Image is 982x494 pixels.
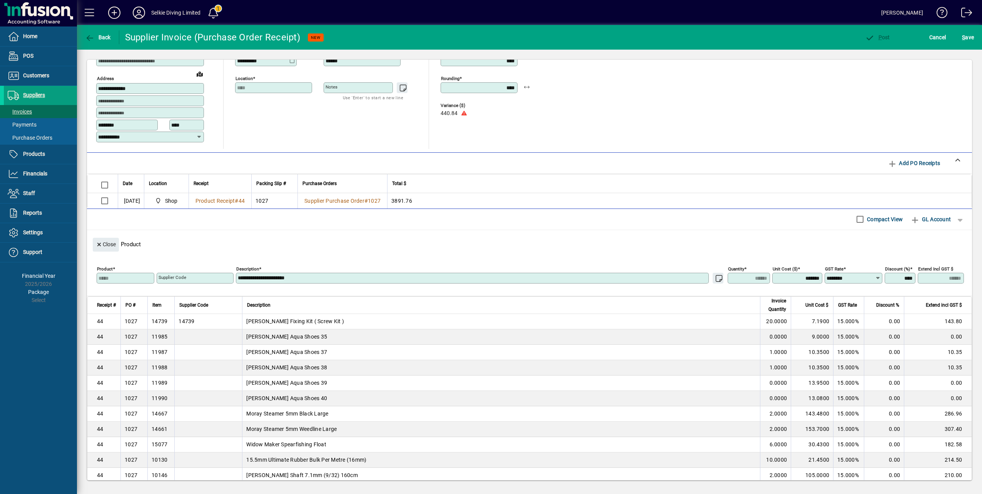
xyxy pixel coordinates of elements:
[87,391,120,406] td: 44
[304,198,364,204] span: Supplier Purchase Order
[87,437,120,452] td: 44
[4,118,77,131] a: Payments
[4,47,77,66] a: POS
[23,190,35,196] span: Staff
[123,179,139,188] div: Date
[236,266,259,271] mat-label: Description
[159,275,186,280] mat-label: Supplier Code
[87,314,120,329] td: 44
[864,452,904,468] td: 0.00
[4,204,77,223] a: Reports
[152,425,167,433] div: 14661
[833,468,864,483] td: 15.000%
[4,184,77,203] a: Staff
[120,360,147,376] td: 1027
[242,468,760,483] td: [PERSON_NAME] Shaft 7.1mm (9/32) 160cm
[791,345,833,360] td: 10.3500
[120,437,147,452] td: 1027
[791,422,833,437] td: 153.7000
[152,441,167,448] div: 15077
[791,452,833,468] td: 21.4500
[91,240,121,247] app-page-header-button: Close
[23,92,45,98] span: Suppliers
[760,422,791,437] td: 2.0000
[833,360,864,376] td: 15.000%
[256,179,286,188] span: Packing Slip #
[152,394,167,402] div: 11990
[791,360,833,376] td: 10.3500
[878,34,882,40] span: P
[326,84,337,90] mat-label: Notes
[760,314,791,329] td: 20.0000
[120,314,147,329] td: 1027
[392,179,406,188] span: Total $
[904,329,972,345] td: 0.00
[23,229,43,235] span: Settings
[8,108,32,115] span: Invoices
[165,197,178,205] span: Shop
[152,410,167,417] div: 14667
[760,468,791,483] td: 2.0000
[123,179,132,188] span: Date
[833,452,864,468] td: 15.000%
[120,391,147,406] td: 1027
[791,406,833,422] td: 143.4800
[4,105,77,118] a: Invoices
[152,348,167,356] div: 11987
[881,7,923,19] div: [PERSON_NAME]
[23,33,37,39] span: Home
[242,452,760,468] td: 15.5mm Ultimate Rubber Bulk Per Metre (16mm)
[791,376,833,391] td: 13.9500
[864,329,904,345] td: 0.00
[833,329,864,345] td: 15.000%
[242,422,760,437] td: Moray Steamer 5mm Weedline Large
[151,7,201,19] div: Selkie Diving Limited
[174,314,242,329] td: 14739
[773,266,798,271] mat-label: Unit Cost ($)
[864,391,904,406] td: 0.00
[888,157,940,169] span: Add PO Receipts
[102,6,127,20] button: Add
[87,452,120,468] td: 44
[791,314,833,329] td: 7.1900
[929,31,946,43] span: Cancel
[152,379,167,387] div: 11989
[833,391,864,406] td: 15.000%
[791,329,833,345] td: 9.0000
[23,170,47,177] span: Financials
[760,391,791,406] td: 0.0000
[791,391,833,406] td: 13.0800
[247,301,271,309] span: Description
[235,76,253,81] mat-label: Location
[864,314,904,329] td: 0.00
[96,238,116,251] span: Close
[242,437,760,452] td: Widow Maker Spearfishing Float
[120,452,147,468] td: 1027
[876,301,899,309] span: Discount %
[918,266,953,271] mat-label: Extend incl GST $
[760,406,791,422] td: 2.0000
[152,196,181,205] span: Shop
[302,179,337,188] span: Purchase Orders
[242,360,760,376] td: [PERSON_NAME] Aqua Shoes 38
[865,215,903,223] label: Compact View
[387,193,972,209] td: 3891.76
[885,156,943,170] button: Add PO Receipts
[760,360,791,376] td: 1.0000
[864,376,904,391] td: 0.00
[833,376,864,391] td: 15.000%
[23,53,33,59] span: POS
[194,179,209,188] span: Receipt
[904,422,972,437] td: 307.40
[960,30,976,44] button: Save
[97,266,113,271] mat-label: Product
[825,266,843,271] mat-label: GST rate
[760,437,791,452] td: 6.0000
[4,243,77,262] a: Support
[865,34,890,40] span: ost
[8,122,37,128] span: Payments
[931,2,948,27] a: Knowledge Base
[864,422,904,437] td: 0.00
[120,329,147,345] td: 1027
[87,406,120,422] td: 44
